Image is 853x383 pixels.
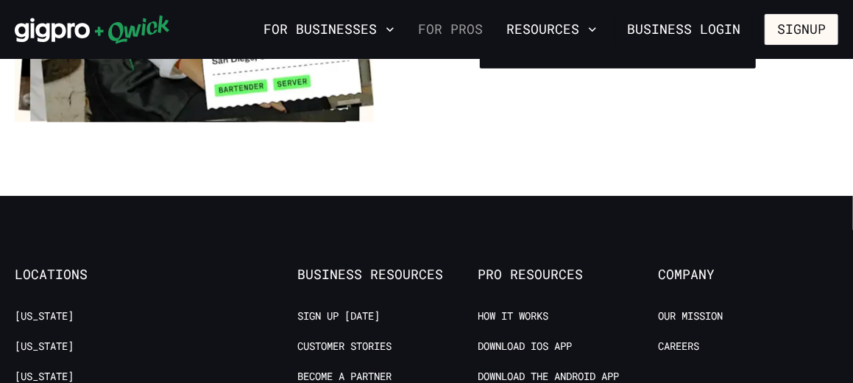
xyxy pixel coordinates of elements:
a: For Pros [412,17,489,42]
a: How it Works [478,309,548,323]
button: Signup [765,14,838,45]
a: [US_STATE] [15,309,74,323]
a: Our Mission [658,309,723,323]
span: Business Resources [297,267,478,283]
a: Business Login [615,14,753,45]
span: Pro Resources [478,267,658,283]
button: For Businesses [258,17,400,42]
a: Download IOS App [478,340,572,354]
a: Sign up [DATE] [297,309,380,323]
a: [US_STATE] [15,340,74,354]
a: Customer stories [297,340,392,354]
span: Locations [15,267,195,283]
button: Resources [500,17,603,42]
a: Careers [658,340,699,354]
span: Company [658,267,838,283]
